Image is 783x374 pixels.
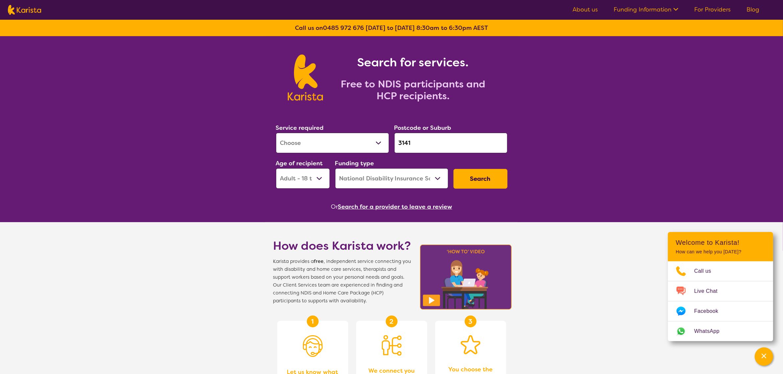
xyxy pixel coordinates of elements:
span: Or [331,202,338,212]
div: 1 [307,316,319,327]
a: About us [573,6,598,13]
span: Call us [694,266,719,276]
div: Channel Menu [668,232,773,341]
a: Web link opens in a new tab. [668,321,773,341]
ul: Choose channel [668,261,773,341]
span: WhatsApp [694,326,727,336]
img: Person being matched to services icon [382,335,402,356]
a: 0485 972 676 [323,24,364,32]
input: Type [394,133,507,153]
span: Karista provides a , independent service connecting you with disability and home care services, t... [273,258,411,305]
div: 2 [386,316,398,327]
a: Funding Information [614,6,678,13]
img: Karista logo [288,55,323,101]
button: Search [453,169,507,189]
h1: Search for services. [331,55,495,70]
img: Karista video [418,243,514,312]
div: 3 [465,316,477,327]
a: Blog [746,6,759,13]
span: Live Chat [694,286,725,296]
a: For Providers [694,6,731,13]
b: free [314,258,324,265]
img: Karista logo [8,5,41,15]
h2: Welcome to Karista! [676,239,765,246]
button: Channel Menu [755,347,773,366]
img: Person with headset icon [303,335,323,357]
img: Star icon [461,335,480,354]
label: Service required [276,124,324,132]
label: Funding type [335,159,374,167]
span: Facebook [694,306,726,316]
label: Postcode or Suburb [394,124,452,132]
h2: Free to NDIS participants and HCP recipients. [331,78,495,102]
b: Call us on [DATE] to [DATE] 8:30am to 6:30pm AEST [295,24,488,32]
h1: How does Karista work? [273,238,411,254]
p: How can we help you [DATE]? [676,249,765,255]
label: Age of recipient [276,159,323,167]
button: Search for a provider to leave a review [338,202,452,212]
